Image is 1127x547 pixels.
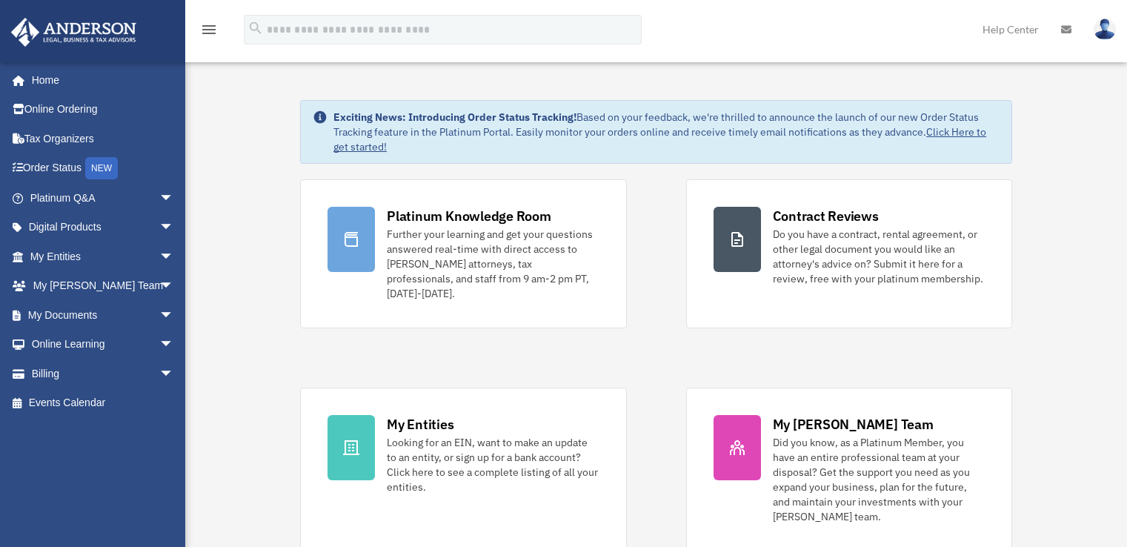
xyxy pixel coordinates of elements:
[1094,19,1116,40] img: User Pic
[159,213,189,243] span: arrow_drop_down
[686,179,1012,328] a: Contract Reviews Do you have a contract, rental agreement, or other legal document you would like...
[387,435,599,494] div: Looking for an EIN, want to make an update to an entity, or sign up for a bank account? Click her...
[10,242,196,271] a: My Entitiesarrow_drop_down
[159,183,189,213] span: arrow_drop_down
[159,330,189,360] span: arrow_drop_down
[10,330,196,359] a: Online Learningarrow_drop_down
[159,242,189,272] span: arrow_drop_down
[387,415,453,434] div: My Entities
[159,300,189,331] span: arrow_drop_down
[7,18,141,47] img: Anderson Advisors Platinum Portal
[159,271,189,302] span: arrow_drop_down
[10,95,196,125] a: Online Ordering
[10,271,196,301] a: My [PERSON_NAME] Teamarrow_drop_down
[387,207,551,225] div: Platinum Knowledge Room
[773,227,985,286] div: Do you have a contract, rental agreement, or other legal document you would like an attorney's ad...
[773,415,934,434] div: My [PERSON_NAME] Team
[10,300,196,330] a: My Documentsarrow_drop_down
[159,359,189,389] span: arrow_drop_down
[773,207,879,225] div: Contract Reviews
[387,227,599,301] div: Further your learning and get your questions answered real-time with direct access to [PERSON_NAM...
[333,125,986,153] a: Click Here to get started!
[200,21,218,39] i: menu
[200,26,218,39] a: menu
[10,388,196,418] a: Events Calendar
[10,65,189,95] a: Home
[300,179,626,328] a: Platinum Knowledge Room Further your learning and get your questions answered real-time with dire...
[10,213,196,242] a: Digital Productsarrow_drop_down
[10,124,196,153] a: Tax Organizers
[10,359,196,388] a: Billingarrow_drop_down
[10,153,196,184] a: Order StatusNEW
[333,110,1000,154] div: Based on your feedback, we're thrilled to announce the launch of our new Order Status Tracking fe...
[333,110,576,124] strong: Exciting News: Introducing Order Status Tracking!
[773,435,985,524] div: Did you know, as a Platinum Member, you have an entire professional team at your disposal? Get th...
[10,183,196,213] a: Platinum Q&Aarrow_drop_down
[247,20,264,36] i: search
[85,157,118,179] div: NEW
